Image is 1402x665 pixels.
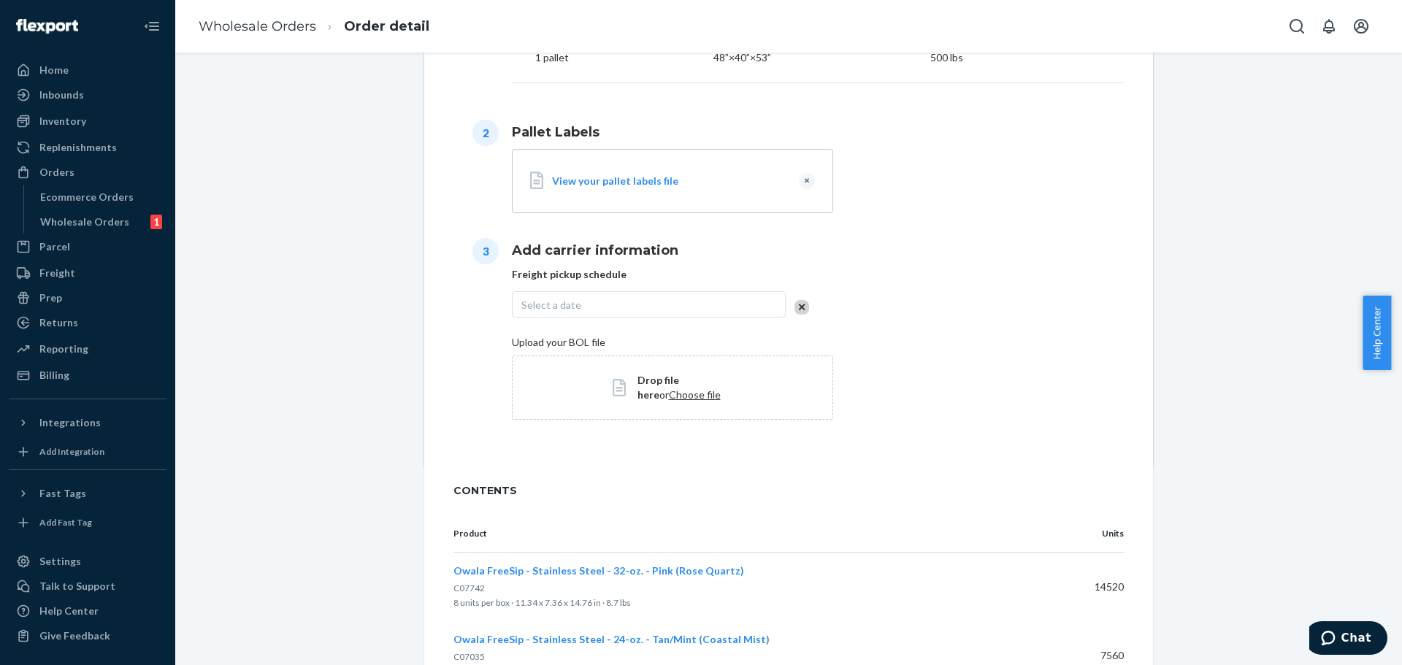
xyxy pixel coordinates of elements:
[39,114,86,128] div: Inventory
[9,136,166,159] a: Replenishments
[512,33,696,83] td: 1 pallet
[453,632,770,647] button: Owala FreeSip - Stainless Steel - 24-oz. - Tan/Mint (Coastal Mist)
[39,604,99,618] div: Help Center
[39,63,69,77] div: Home
[453,564,744,578] button: Owala FreeSip - Stainless Steel - 32-oz. - Pink (Rose Quartz)
[1363,296,1391,370] button: Help Center
[453,483,1124,498] span: CONTENTS
[512,241,1124,260] h1: Add carrier information
[659,388,669,401] span: or
[9,286,166,310] a: Prep
[9,83,166,107] a: Inbounds
[552,174,787,188] a: View your pallet labels file
[39,266,75,280] div: Freight
[40,190,134,204] div: Ecommerce Orders
[39,140,117,155] div: Replenishments
[453,596,1039,610] p: 8 units per box · 11.34 x 7.36 x 14.76 in · 8.7 lbs
[39,88,84,102] div: Inbounds
[39,239,70,254] div: Parcel
[9,411,166,434] button: Integrations
[150,215,162,229] div: 1
[453,527,1039,540] p: Product
[39,368,69,383] div: Billing
[472,238,499,264] span: 3
[9,624,166,647] button: Give Feedback
[9,161,166,184] a: Orders
[39,315,78,330] div: Returns
[9,440,166,464] a: Add Integration
[39,342,88,356] div: Reporting
[39,415,101,430] div: Integrations
[9,574,166,598] button: Talk to Support
[39,165,74,180] div: Orders
[1309,621,1387,658] iframe: Opens a widget where you can chat to one of our agents
[453,651,485,662] span: C07035
[9,58,166,82] a: Home
[1282,12,1311,41] button: Open Search Box
[1062,527,1124,540] p: Units
[39,486,86,501] div: Fast Tags
[39,445,104,458] div: Add Integration
[913,33,1124,83] td: 500 lbs
[9,109,166,133] a: Inventory
[696,33,913,83] td: 48”×40”×53”
[39,554,81,569] div: Settings
[16,19,78,34] img: Flexport logo
[9,337,166,361] a: Reporting
[9,261,166,285] a: Freight
[39,579,115,593] div: Talk to Support
[472,120,499,146] span: 2
[9,599,166,623] a: Help Center
[512,335,1124,350] label: Upload your BOL file
[1347,12,1376,41] button: Open account menu
[39,629,110,643] div: Give Feedback
[9,235,166,258] a: Parcel
[1314,12,1344,41] button: Open notifications
[453,633,770,645] span: Owala FreeSip - Stainless Steel - 24-oz. - Tan/Mint (Coastal Mist)
[9,511,166,534] a: Add Fast Tag
[137,12,166,41] button: Close Navigation
[669,388,721,401] span: Choose file
[637,374,679,401] span: Drop file here
[799,173,815,189] button: Clear
[33,210,167,234] a: Wholesale Orders1
[1062,648,1124,663] p: 7560
[187,5,441,48] ol: breadcrumbs
[453,564,744,577] span: Owala FreeSip - Stainless Steel - 32-oz. - Pink (Rose Quartz)
[9,364,166,387] a: Billing
[199,18,316,34] a: Wholesale Orders
[512,123,1124,142] h1: Pallet Labels
[512,267,627,288] label: Freight pickup schedule
[33,185,167,209] a: Ecommerce Orders
[9,482,166,505] button: Fast Tags
[453,583,485,593] span: C07742
[9,550,166,573] a: Settings
[1062,580,1124,594] p: 14520
[344,18,429,34] a: Order detail
[40,215,129,229] div: Wholesale Orders
[521,299,581,311] span: Select a date
[39,291,62,305] div: Prep
[39,516,92,528] div: Add Fast Tag
[9,311,166,334] a: Returns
